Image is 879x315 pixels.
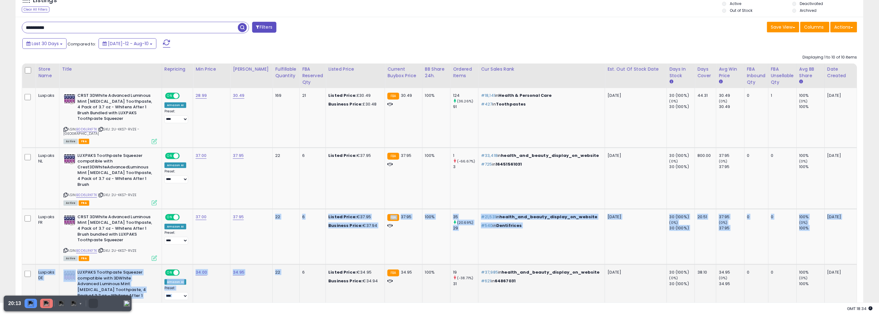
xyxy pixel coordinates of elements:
[63,214,157,260] div: ASIN:
[387,66,419,79] div: Current Buybox Price
[496,223,522,228] span: Dentifrices
[747,270,764,275] div: 0
[98,192,136,197] span: | SKU: 2U-KKS7-RVZE
[496,161,522,167] span: 16451561031
[719,66,742,79] div: Avg Win Price
[328,223,380,228] div: €37.94
[328,214,380,220] div: €37.95
[79,139,89,144] span: FBA
[827,93,852,98] div: [DATE]
[608,214,662,220] p: [DATE]
[63,93,76,105] img: 51o61FvB1bL._SL40_.jpg
[481,223,493,228] span: #540
[771,66,794,86] div: FBA Unsellable Qty
[730,1,741,6] label: Active
[719,275,728,280] small: (0%)
[166,270,173,275] span: ON
[799,79,803,85] small: Avg BB Share.
[719,225,744,231] div: 37.95
[275,66,297,79] div: Fulfillable Quantity
[453,93,478,98] div: 124
[76,248,97,253] a: B0D6LRKFTK
[196,153,206,159] a: 37.00
[328,278,380,284] div: €34.94
[799,153,825,158] div: 100%
[719,220,728,225] small: (0%)
[62,66,159,73] div: Title
[799,270,825,275] div: 100%
[302,153,321,158] div: 6
[178,93,188,99] span: OFF
[481,161,492,167] span: #725
[771,93,792,98] div: 1
[328,269,357,275] b: Listed Price:
[328,92,357,98] b: Listed Price:
[425,214,446,220] div: 100%
[669,214,695,220] div: 30 (100%)
[747,93,764,98] div: 0
[799,93,825,98] div: 100%
[481,66,602,73] div: Cur Sales Rank
[233,269,244,275] a: 34.95
[38,214,54,225] div: Luxpaks FR
[481,153,497,158] span: #33,418
[328,223,363,228] b: Business Price:
[799,159,808,164] small: (0%)
[719,270,744,275] div: 34.95
[827,214,852,220] div: [DATE]
[608,93,662,98] p: [DATE]
[328,278,363,284] b: Business Price:
[63,93,157,143] div: ASIN:
[719,104,744,110] div: 30.49
[401,214,412,220] span: 37.95
[233,92,244,99] a: 30.49
[457,159,475,164] small: (-66.67%)
[771,214,792,220] div: 0
[669,164,695,170] div: 30 (100%)
[800,1,823,6] label: Deactivated
[38,93,54,98] div: Luxpaks
[178,214,188,220] span: OFF
[799,225,825,231] div: 100%
[799,104,825,110] div: 100%
[803,54,857,60] div: Displaying 1 to 10 of 10 items
[495,278,516,284] span: 64867031
[164,109,188,123] div: Preset:
[669,270,695,275] div: 30 (100%)
[457,99,473,104] small: (36.26%)
[328,153,357,158] b: Listed Price:
[502,269,600,275] span: health_and_beauty_display_on_website
[697,214,711,220] div: 20.51
[302,93,321,98] div: 21
[453,281,478,287] div: 31
[233,66,270,73] div: [PERSON_NAME]
[669,99,678,104] small: (0%)
[22,7,49,12] div: Clear All Filters
[457,220,473,225] small: (20.69%)
[387,214,399,221] small: FBA
[63,139,78,144] span: All listings currently available for purchase on Amazon
[387,270,399,276] small: FBA
[196,214,206,220] a: 37.00
[425,66,448,79] div: BB Share 24h.
[164,231,188,245] div: Preset:
[76,192,97,198] a: B0D6LRKFTK
[164,102,186,108] div: Amazon AI
[233,214,244,220] a: 37.95
[799,275,808,280] small: (0%)
[32,40,59,47] span: Last 30 Days
[99,38,156,49] button: [DATE]-12 - Aug-10
[63,270,76,282] img: 51o61FvB1bL._SL40_.jpg
[164,66,191,73] div: Repricing
[481,214,496,220] span: #21,531
[401,153,412,158] span: 37.95
[22,38,67,49] button: Last 30 Days
[425,93,446,98] div: 100%
[233,153,244,159] a: 37.95
[63,256,78,261] span: All listings currently available for purchase on Amazon
[697,66,714,79] div: Days Cover
[608,270,662,275] p: [DATE]
[328,153,380,158] div: €37.95
[669,281,695,287] div: 30 (100%)
[719,214,744,220] div: 37.95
